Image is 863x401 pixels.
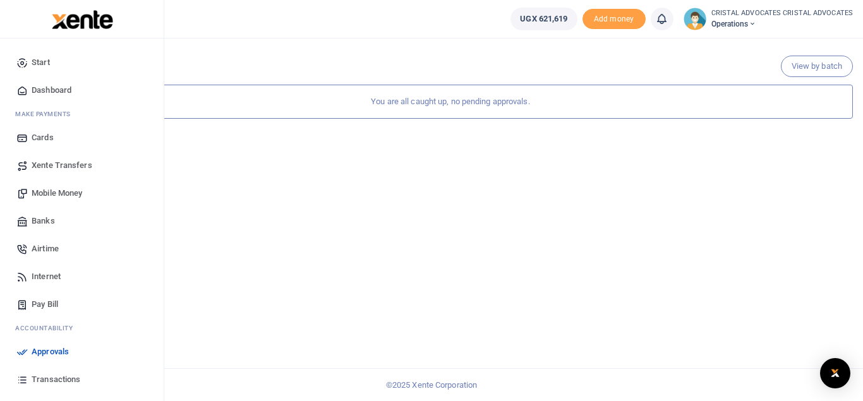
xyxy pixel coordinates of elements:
span: Dashboard [32,84,71,97]
li: Ac [10,318,154,338]
li: Toup your wallet [582,9,646,30]
span: Transactions [32,373,80,386]
a: Dashboard [10,76,154,104]
span: Mobile Money [32,187,82,200]
img: profile-user [684,8,706,30]
a: UGX 621,619 [510,8,577,30]
span: UGX 621,619 [520,13,567,25]
a: Transactions [10,366,154,393]
span: Internet [32,270,61,283]
img: logo-large [52,10,113,29]
a: logo-small logo-large logo-large [51,14,113,23]
small: CRISTAL ADVOCATES CRISTAL ADVOCATES [711,8,854,19]
a: Pay Bill [10,290,154,318]
span: Pay Bill [32,298,58,311]
a: Add money [582,13,646,23]
a: profile-user CRISTAL ADVOCATES CRISTAL ADVOCATES Operations [684,8,854,30]
h4: Pending your approval [48,54,853,68]
a: Airtime [10,235,154,263]
span: Banks [32,215,55,227]
span: Operations [711,18,854,30]
li: M [10,104,154,124]
a: Xente Transfers [10,152,154,179]
li: Wallet ballance [505,8,582,30]
span: Airtime [32,242,59,255]
span: Approvals [32,345,69,358]
a: Internet [10,263,154,290]
span: Cards [32,131,54,144]
span: countability [25,323,73,333]
a: Mobile Money [10,179,154,207]
a: Banks [10,207,154,235]
span: Add money [582,9,646,30]
div: Open Intercom Messenger [820,358,850,388]
span: Xente Transfers [32,159,92,172]
a: Cards [10,124,154,152]
div: You are all caught up, no pending approvals. [48,85,853,119]
a: Approvals [10,338,154,366]
a: Start [10,49,154,76]
a: View by batch [781,56,853,77]
span: ake Payments [21,109,71,119]
span: Start [32,56,50,69]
